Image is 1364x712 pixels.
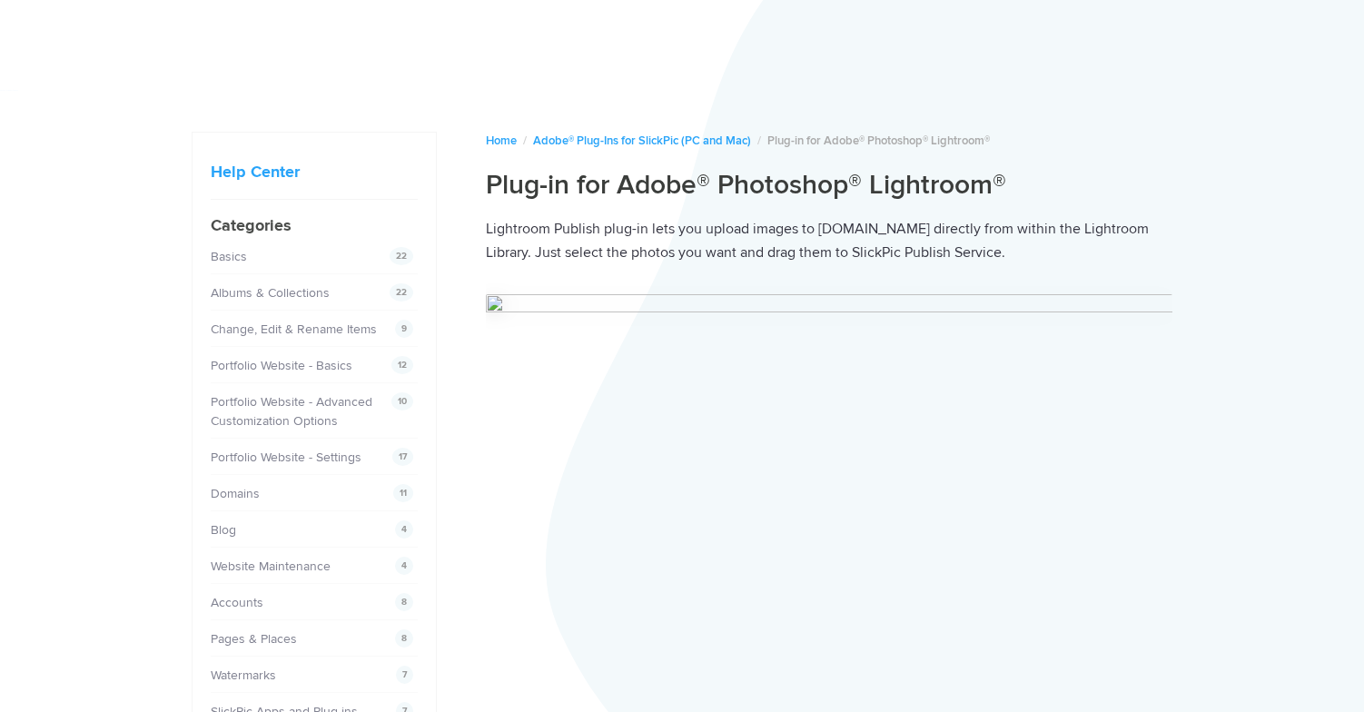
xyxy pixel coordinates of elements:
span: Plug-in for Adobe® Photoshop® Lightroom® [767,133,990,148]
span: 17 [392,448,413,466]
a: Watermarks [211,667,276,683]
a: Portfolio Website - Advanced Customization Options [211,394,372,429]
p: Lightroom Publish plug-in lets you upload images to [DOMAIN_NAME] directly from within the Lightr... [486,217,1172,265]
h1: Plug-in for Adobe® Photoshop® Lightroom® [486,168,1172,203]
a: Domains [211,486,260,501]
a: Portfolio Website - Settings [211,450,361,465]
a: Change, Edit & Rename Items [211,321,377,337]
a: Basics [211,249,247,264]
span: 10 [391,392,413,410]
a: Adobe® Plug-Ins for SlickPic (PC and Mac) [533,133,751,148]
span: 22 [390,283,413,302]
a: Pages & Places [211,631,297,647]
span: / [757,133,761,148]
span: 7 [396,666,413,684]
span: / [523,133,527,148]
span: 22 [390,247,413,265]
a: Albums & Collections [211,285,330,301]
span: 12 [391,356,413,374]
a: Blog [211,522,236,538]
span: 4 [395,557,413,575]
a: Help Center [211,162,300,182]
span: 4 [395,520,413,539]
span: 11 [393,484,413,502]
a: Home [486,133,517,148]
span: 8 [395,629,413,648]
h4: Categories [211,213,418,238]
span: 9 [395,320,413,338]
a: Portfolio Website - Basics [211,358,352,373]
a: Accounts [211,595,263,610]
a: Website Maintenance [211,559,331,574]
span: 8 [395,593,413,611]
